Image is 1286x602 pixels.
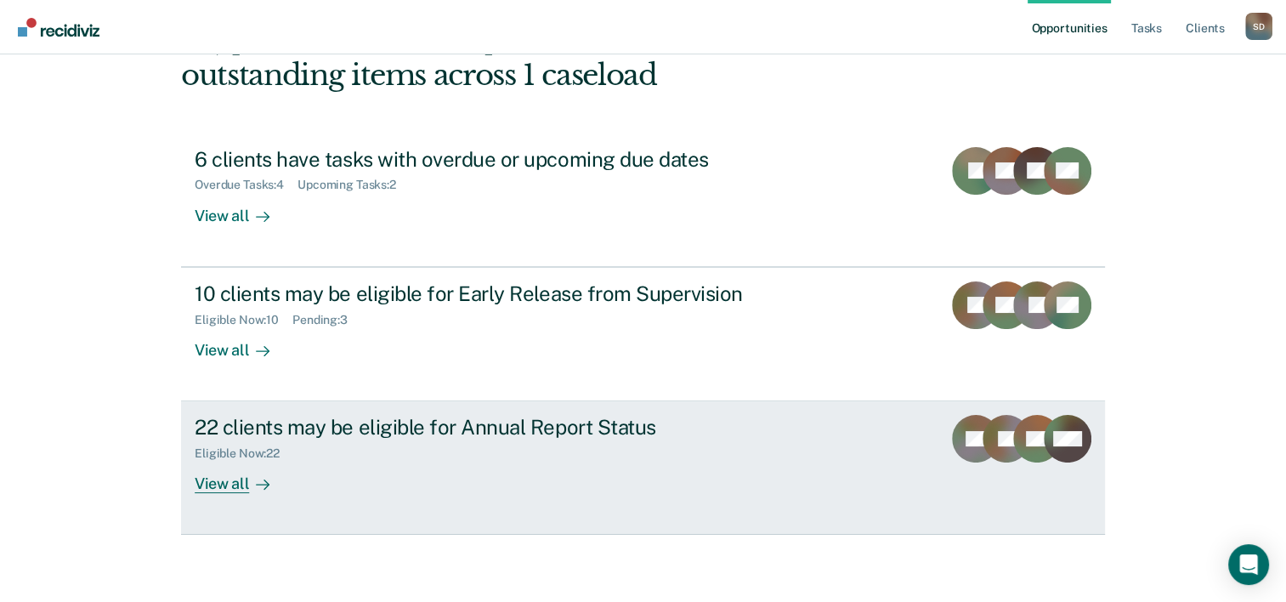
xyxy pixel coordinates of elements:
a: 10 clients may be eligible for Early Release from SupervisionEligible Now:10Pending:3View all [181,267,1105,401]
div: Open Intercom Messenger [1228,544,1269,585]
div: Upcoming Tasks : 2 [297,178,410,192]
div: Eligible Now : 22 [195,446,293,461]
a: 6 clients have tasks with overdue or upcoming due datesOverdue Tasks:4Upcoming Tasks:2View all [181,133,1105,267]
div: 22 clients may be eligible for Annual Report Status [195,415,791,440]
div: View all [195,327,290,360]
div: 6 clients have tasks with overdue or upcoming due dates [195,147,791,172]
div: Pending : 3 [292,313,361,327]
a: 22 clients may be eligible for Annual Report StatusEligible Now:22View all [181,401,1105,535]
div: View all [195,192,290,225]
div: Hi, [PERSON_NAME]. We’ve found some outstanding items across 1 caseload [181,23,920,93]
button: Profile dropdown button [1245,13,1272,40]
div: S D [1245,13,1272,40]
div: Overdue Tasks : 4 [195,178,297,192]
div: View all [195,461,290,494]
img: Recidiviz [18,18,99,37]
div: 10 clients may be eligible for Early Release from Supervision [195,281,791,306]
div: Eligible Now : 10 [195,313,292,327]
